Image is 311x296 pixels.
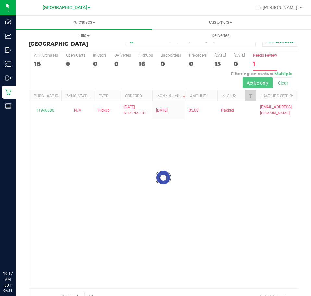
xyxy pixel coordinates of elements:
inline-svg: Reports [5,103,11,109]
p: 10:17 AM EDT [3,271,13,288]
span: [GEOGRAPHIC_DATA] [43,5,87,10]
inline-svg: Retail [5,89,11,95]
a: Customers [152,16,289,29]
span: Tills [16,33,152,39]
span: Hi, [PERSON_NAME]! [256,5,299,10]
inline-svg: Inbound [5,47,11,53]
h3: Purchase Summary: [29,35,118,47]
inline-svg: Inventory [5,61,11,67]
iframe: Resource center [6,244,26,263]
span: [GEOGRAPHIC_DATA] [29,41,88,47]
inline-svg: Outbound [5,75,11,81]
inline-svg: Dashboard [5,19,11,25]
inline-svg: Analytics [5,33,11,39]
span: Purchases [16,20,152,25]
a: Tills [16,29,152,43]
span: Customers [153,20,289,25]
a: Deliveries [152,29,289,43]
a: Purchases [16,16,152,29]
span: Deliveries [203,33,238,39]
p: 09/23 [3,288,13,293]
